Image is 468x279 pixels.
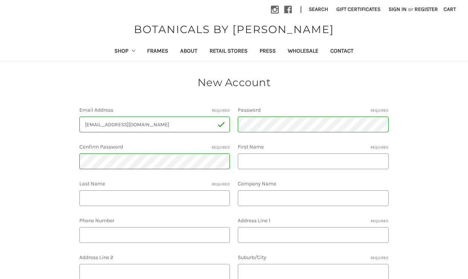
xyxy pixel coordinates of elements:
[444,6,456,12] span: Cart
[238,253,389,261] label: Suburb/City
[238,106,389,114] label: Password
[79,253,230,261] label: Address Line 2
[238,180,389,188] label: Company Name
[371,145,389,150] small: Required
[79,143,230,151] label: Confirm Password
[174,42,204,61] a: About
[324,42,360,61] a: Contact
[238,217,389,224] label: Address Line 1
[371,108,389,114] small: Required
[371,255,389,261] small: Required
[79,106,230,114] label: Email Address
[282,42,324,61] a: Wholesale
[212,108,230,114] small: Required
[212,145,230,150] small: Required
[204,42,254,61] a: Retail Stores
[8,74,460,90] h1: New Account
[130,21,338,37] a: BOTANICALS BY [PERSON_NAME]
[79,180,230,188] label: Last Name
[212,182,230,187] small: Required
[407,5,414,13] span: or
[141,42,174,61] a: Frames
[238,143,389,151] label: First Name
[254,42,282,61] a: Press
[79,217,230,224] label: Phone Number
[297,4,305,16] li: |
[371,218,389,224] small: Required
[108,42,141,61] a: Shop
